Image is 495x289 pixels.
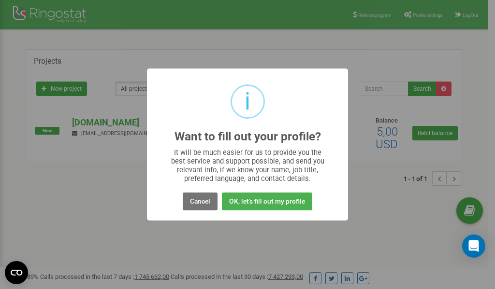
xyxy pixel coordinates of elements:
button: OK, let's fill out my profile [222,193,312,210]
button: Open CMP widget [5,261,28,284]
h2: Want to fill out your profile? [175,130,321,143]
div: It will be much easier for us to provide you the best service and support possible, and send you ... [166,148,329,183]
button: Cancel [183,193,218,210]
div: Open Intercom Messenger [462,234,485,258]
div: i [245,86,250,117]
